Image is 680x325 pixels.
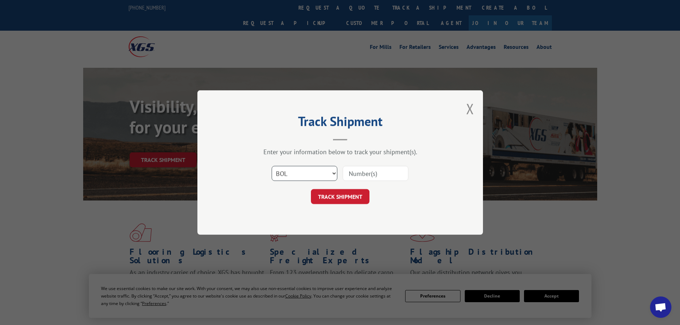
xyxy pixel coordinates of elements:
div: Open chat [650,296,671,318]
input: Number(s) [343,166,408,181]
button: TRACK SHIPMENT [311,189,369,204]
div: Enter your information below to track your shipment(s). [233,148,447,156]
button: Close modal [466,99,474,118]
h2: Track Shipment [233,116,447,130]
